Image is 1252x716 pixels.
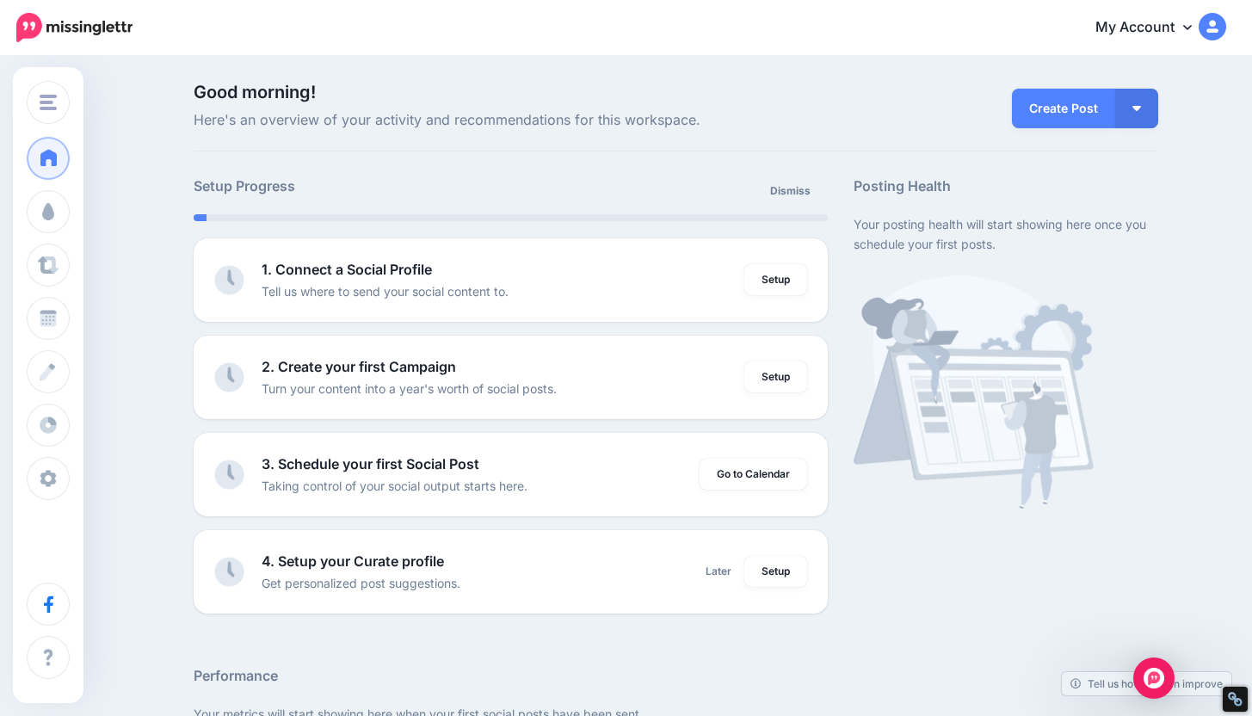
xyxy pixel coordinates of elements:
[262,476,527,496] p: Taking control of your social output starts here.
[700,459,807,490] a: Go to Calendar
[194,109,828,132] span: Here's an overview of your activity and recommendations for this workspace.
[1062,672,1231,695] a: Tell us how we can improve
[194,176,510,197] h5: Setup Progress
[262,552,444,570] b: 4. Setup your Curate profile
[214,362,244,392] img: clock-grey.png
[1012,89,1115,128] a: Create Post
[744,264,807,295] a: Setup
[854,275,1094,509] img: calendar-waiting.png
[214,460,244,490] img: clock-grey.png
[16,13,133,42] img: Missinglettr
[1133,657,1175,699] div: Open Intercom Messenger
[40,95,57,110] img: menu.png
[744,361,807,392] a: Setup
[1227,691,1243,707] div: Restore Info Box &#10;&#10;NoFollow Info:&#10; META-Robots NoFollow: &#09;true&#10; META-Robots N...
[262,281,509,301] p: Tell us where to send your social content to.
[262,379,557,398] p: Turn your content into a year's worth of social posts.
[744,556,807,587] a: Setup
[194,82,316,102] span: Good morning!
[262,358,456,375] b: 2. Create your first Campaign
[262,455,479,472] b: 3. Schedule your first Social Post
[194,665,1157,687] h5: Performance
[760,176,821,207] a: Dismiss
[214,557,244,587] img: clock-grey.png
[695,556,742,587] a: Later
[854,214,1157,254] p: Your posting health will start showing here once you schedule your first posts.
[262,573,460,593] p: Get personalized post suggestions.
[1078,7,1226,49] a: My Account
[262,261,432,278] b: 1. Connect a Social Profile
[854,176,1157,197] h5: Posting Health
[214,265,244,295] img: clock-grey.png
[1132,106,1141,111] img: arrow-down-white.png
